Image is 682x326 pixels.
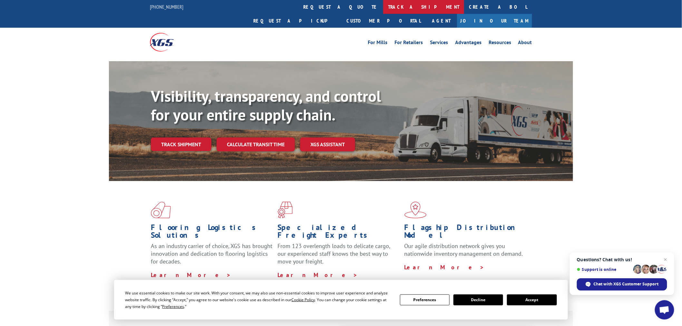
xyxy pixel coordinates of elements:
[404,202,427,218] img: xgs-icon-flagship-distribution-model-red
[300,138,355,151] a: XGS ASSISTANT
[594,281,659,287] span: Chat with XGS Customer Support
[453,294,503,305] button: Decline
[278,202,293,218] img: xgs-icon-focused-on-flooring-red
[425,14,457,28] a: Agent
[162,304,184,309] span: Preferences
[150,4,183,10] a: [PHONE_NUMBER]
[430,40,448,47] a: Services
[278,271,358,279] a: Learn More >
[217,138,295,151] a: Calculate transit time
[151,202,171,218] img: xgs-icon-total-supply-chain-intelligence-red
[400,294,450,305] button: Preferences
[278,242,399,271] p: From 123 overlength loads to delicate cargo, our experienced staff knows the best way to move you...
[455,40,482,47] a: Advantages
[125,290,392,310] div: We use essential cookies to make our site work. With your consent, we may also use non-essential ...
[114,280,568,320] div: Cookie Consent Prompt
[248,14,342,28] a: Request a pickup
[278,224,399,242] h1: Specialized Freight Experts
[342,14,425,28] a: Customer Portal
[577,278,667,291] span: Chat with XGS Customer Support
[655,300,674,320] a: Open chat
[404,264,485,271] a: Learn More >
[457,14,532,28] a: Join Our Team
[404,242,523,257] span: Our agile distribution network gives you nationwide inventory management on demand.
[151,224,273,242] h1: Flooring Logistics Solutions
[507,294,557,305] button: Accept
[404,224,526,242] h1: Flagship Distribution Model
[395,40,423,47] a: For Retailers
[518,40,532,47] a: About
[151,242,272,265] span: As an industry carrier of choice, XGS has brought innovation and dedication to flooring logistics...
[291,297,315,302] span: Cookie Policy
[577,257,667,262] span: Questions? Chat with us!
[368,40,387,47] a: For Mills
[577,267,631,272] span: Support is online
[151,138,211,151] a: Track shipment
[151,271,231,279] a: Learn More >
[489,40,511,47] a: Resources
[151,86,381,125] b: Visibility, transparency, and control for your entire supply chain.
